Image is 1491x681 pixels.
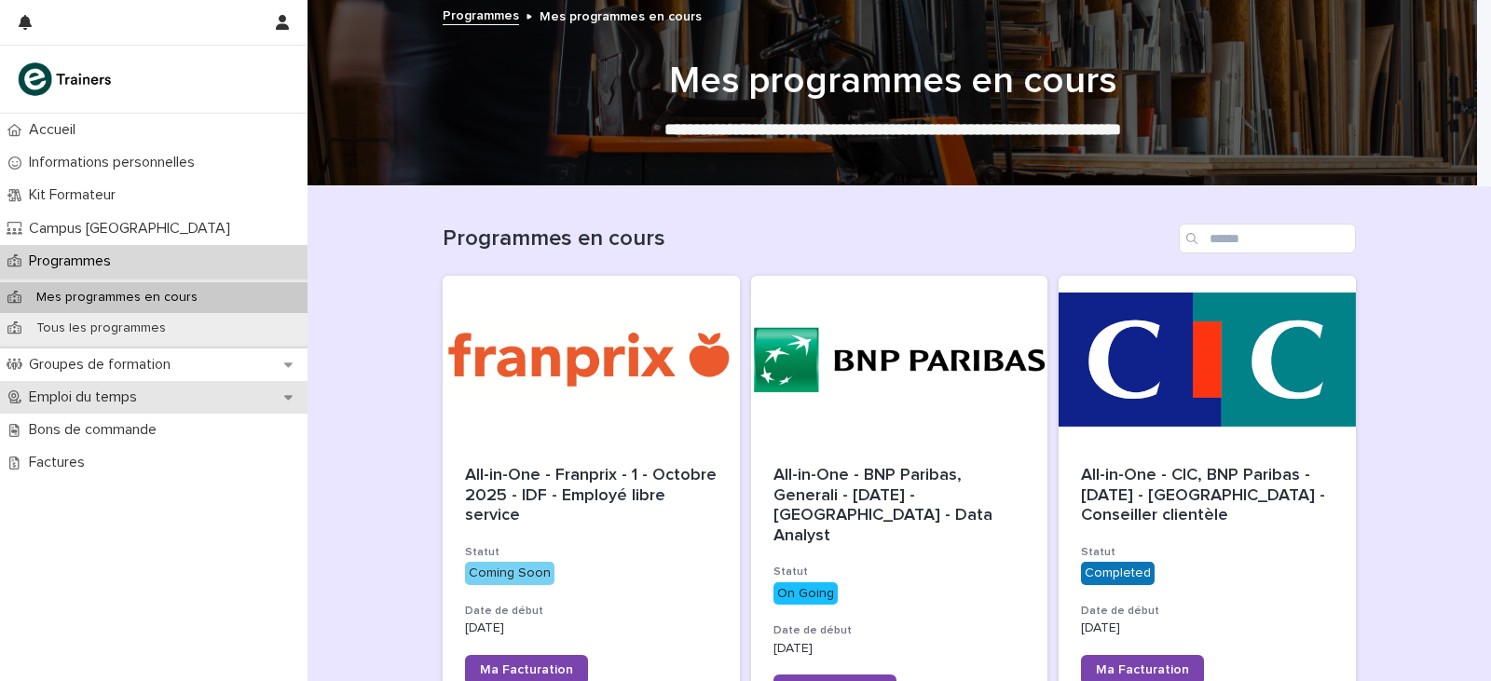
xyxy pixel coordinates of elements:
[21,290,212,306] p: Mes programmes en cours
[15,61,117,98] img: K0CqGN7SDeD6s4JG8KQk
[21,421,171,439] p: Bons de commande
[1081,620,1334,636] p: [DATE]
[465,604,718,619] h3: Date de début
[465,620,718,636] p: [DATE]
[21,356,185,374] p: Groupes de formation
[21,454,100,471] p: Factures
[773,565,1026,579] h3: Statut
[540,5,702,25] p: Mes programmes en cours
[436,59,1349,103] h1: Mes programmes en cours
[21,388,152,406] p: Emploi du temps
[1081,545,1334,560] h3: Statut
[1081,467,1330,524] span: All-in-One - CIC, BNP Paribas - [DATE] - [GEOGRAPHIC_DATA] - Conseiller clientèle
[773,641,1026,657] p: [DATE]
[1081,562,1155,585] div: Completed
[480,663,573,676] span: Ma Facturation
[21,121,90,139] p: Accueil
[21,220,245,238] p: Campus [GEOGRAPHIC_DATA]
[465,562,554,585] div: Coming Soon
[21,186,130,204] p: Kit Formateur
[465,545,718,560] h3: Statut
[773,582,838,606] div: On Going
[465,467,721,524] span: All-in-One - Franprix - 1 - Octobre 2025 - IDF - Employé libre service
[773,623,1026,638] h3: Date de début
[443,4,519,25] a: Programmes
[21,154,210,171] p: Informations personnelles
[773,467,997,544] span: All-in-One - BNP Paribas, Generali - [DATE] - [GEOGRAPHIC_DATA] - Data Analyst
[1096,663,1189,676] span: Ma Facturation
[21,252,126,270] p: Programmes
[1179,224,1356,253] input: Search
[443,225,1171,252] h1: Programmes en cours
[1081,604,1334,619] h3: Date de début
[21,320,181,336] p: Tous les programmes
